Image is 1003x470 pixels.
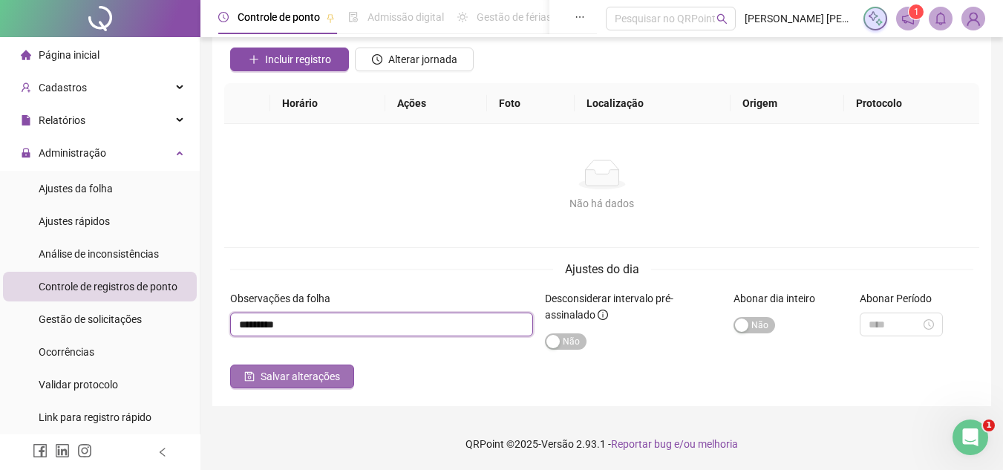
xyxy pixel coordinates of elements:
[242,195,961,212] div: Não há dados
[598,310,608,320] span: info-circle
[909,4,924,19] sup: 1
[21,82,31,93] span: user-add
[39,183,113,195] span: Ajustes da folha
[983,420,995,431] span: 1
[716,13,728,25] span: search
[39,147,106,159] span: Administração
[39,49,99,61] span: Página inicial
[39,313,142,325] span: Gestão de solicitações
[39,346,94,358] span: Ocorrências
[21,148,31,158] span: lock
[844,83,979,124] th: Protocolo
[860,290,941,307] label: Abonar Período
[249,54,259,65] span: plus
[611,438,738,450] span: Reportar bug e/ou melhoria
[230,290,340,307] label: Observações da folha
[385,83,487,124] th: Ações
[962,7,984,30] img: 75005
[218,12,229,22] span: clock-circle
[575,12,585,22] span: ellipsis
[348,12,359,22] span: file-done
[238,11,320,23] span: Controle de ponto
[914,7,919,17] span: 1
[367,11,444,23] span: Admissão digital
[545,293,673,321] span: Desconsiderar intervalo pré-assinalado
[39,281,177,293] span: Controle de registros de ponto
[477,11,552,23] span: Gestão de férias
[326,13,335,22] span: pushpin
[265,51,331,68] span: Incluir registro
[457,12,468,22] span: sun
[244,371,255,382] span: save
[33,443,48,458] span: facebook
[39,82,87,94] span: Cadastros
[901,12,915,25] span: notification
[355,48,474,71] button: Alterar jornada
[39,379,118,391] span: Validar protocolo
[270,83,385,124] th: Horário
[734,290,825,307] label: Abonar dia inteiro
[487,83,575,124] th: Foto
[21,115,31,125] span: file
[200,418,1003,470] footer: QRPoint © 2025 - 2.93.1 -
[731,83,844,124] th: Origem
[55,443,70,458] span: linkedin
[39,215,110,227] span: Ajustes rápidos
[745,10,855,27] span: [PERSON_NAME] [PERSON_NAME] - COMA BEM
[157,447,168,457] span: left
[77,443,92,458] span: instagram
[565,262,639,276] span: Ajustes do dia
[21,50,31,60] span: home
[953,420,988,455] iframe: Intercom live chat
[230,48,349,71] button: Incluir registro
[39,411,151,423] span: Link para registro rápido
[230,365,354,388] button: Salvar alterações
[388,51,457,68] span: Alterar jornada
[541,438,574,450] span: Versão
[39,114,85,126] span: Relatórios
[261,368,340,385] span: Salvar alterações
[372,54,382,65] span: clock-circle
[355,55,474,67] a: Alterar jornada
[934,12,947,25] span: bell
[867,10,883,27] img: sparkle-icon.fc2bf0ac1784a2077858766a79e2daf3.svg
[39,248,159,260] span: Análise de inconsistências
[575,83,731,124] th: Localização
